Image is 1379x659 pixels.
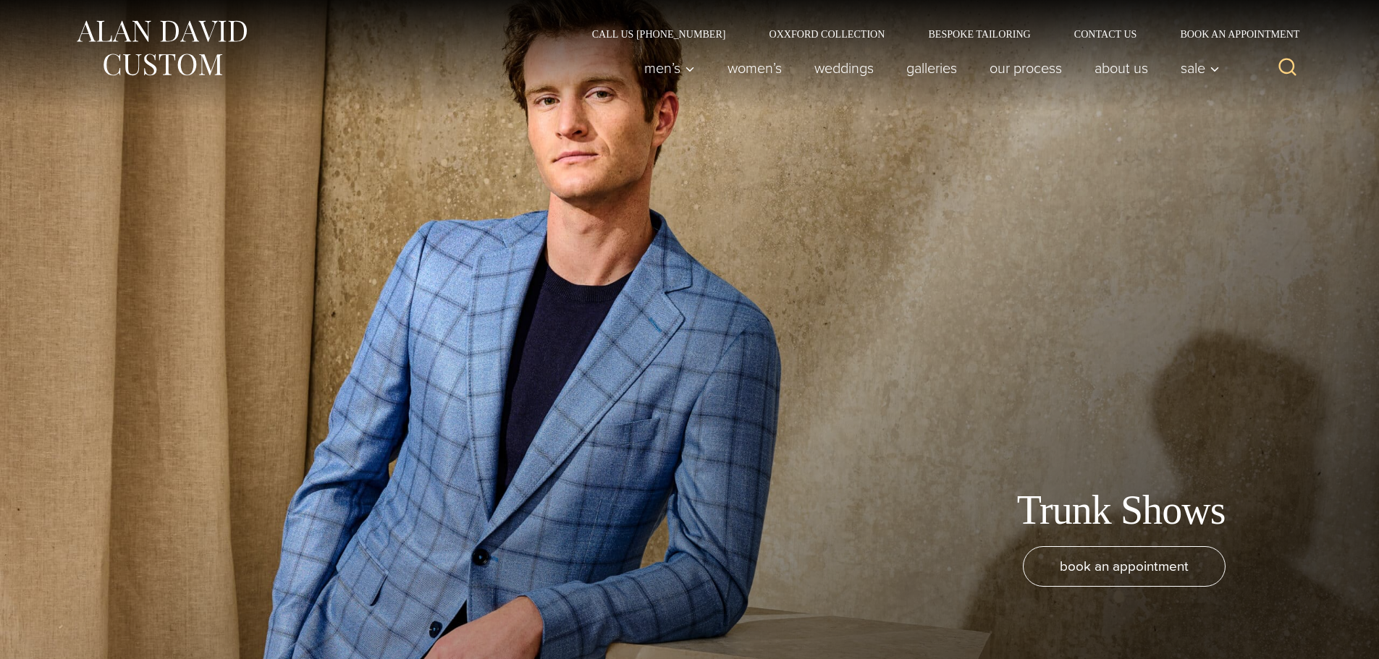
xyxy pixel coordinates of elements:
[906,29,1052,39] a: Bespoke Tailoring
[570,29,748,39] a: Call Us [PHONE_NUMBER]
[1023,546,1226,587] a: book an appointment
[1158,29,1304,39] a: Book an Appointment
[570,29,1305,39] nav: Secondary Navigation
[644,61,695,75] span: Men’s
[711,54,798,82] a: Women’s
[1053,29,1159,39] a: Contact Us
[1270,51,1305,85] button: View Search Form
[1017,486,1226,535] h1: Trunk Shows
[973,54,1078,82] a: Our Process
[747,29,906,39] a: Oxxford Collection
[628,54,1227,82] nav: Primary Navigation
[890,54,973,82] a: Galleries
[1181,61,1220,75] span: Sale
[75,16,248,80] img: Alan David Custom
[1060,556,1189,577] span: book an appointment
[1078,54,1164,82] a: About Us
[798,54,890,82] a: weddings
